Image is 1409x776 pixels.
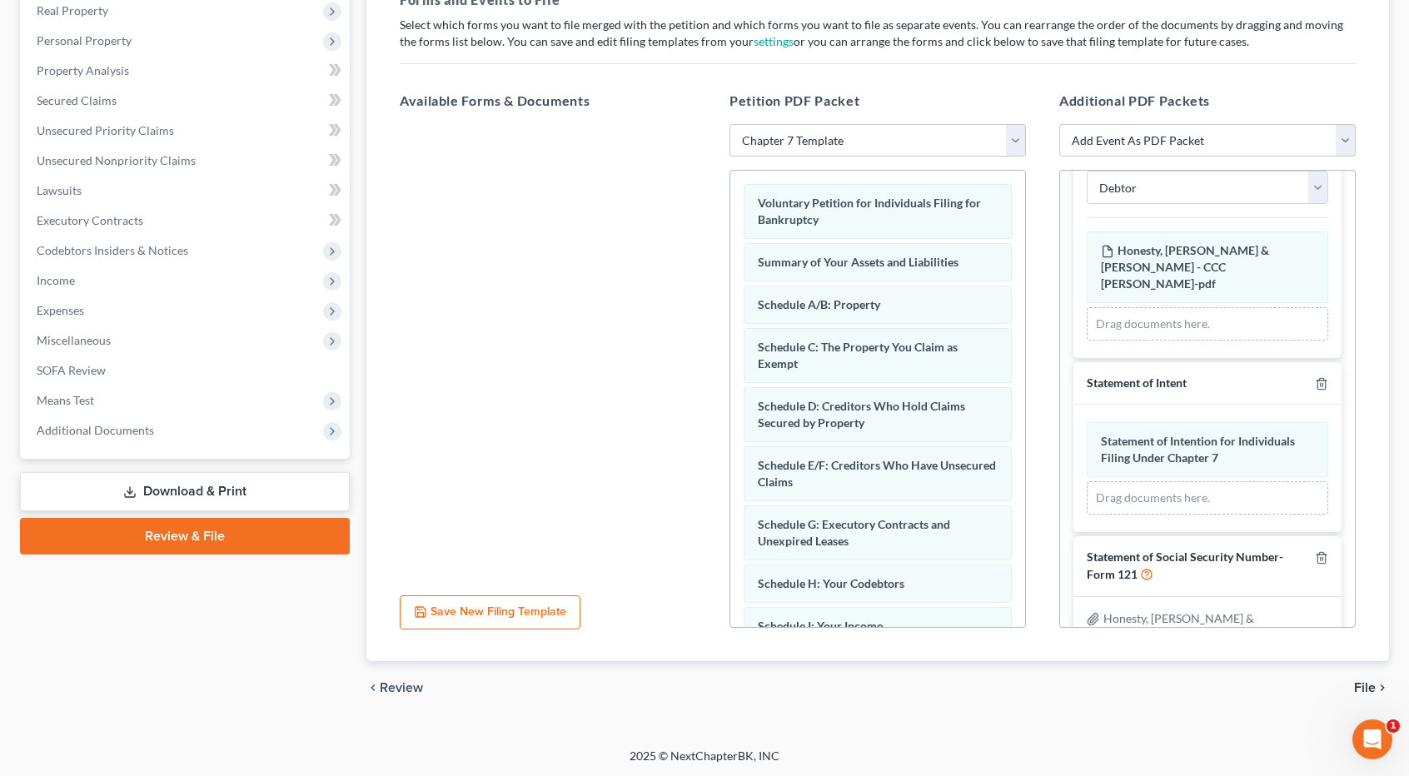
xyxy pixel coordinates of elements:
span: Lawsuits [37,183,82,197]
span: Property Analysis [37,63,129,77]
a: Executory Contracts [23,206,350,236]
button: chevron_left Review [366,681,440,694]
span: Unsecured Priority Claims [37,123,174,137]
span: Unsecured Nonpriority Claims [37,153,196,167]
span: Summary of Your Assets and Liabilities [758,255,958,269]
span: Statement of Intention for Individuals Filing Under Chapter 7 [1101,434,1295,465]
iframe: Intercom live chat [1352,719,1392,759]
p: Select which forms you want to file merged with the petition and which forms you want to file as ... [400,17,1356,50]
a: Unsecured Priority Claims [23,116,350,146]
a: SOFA Review [23,356,350,386]
span: Statement of Social Security Number-Form 121 [1087,550,1283,582]
a: Review & File [20,518,350,555]
div: Drag documents here. [1087,481,1328,515]
a: Property Analysis [23,56,350,86]
div: Drag documents here. [1087,307,1328,341]
span: Income [37,273,75,287]
span: Additional Documents [37,423,154,437]
span: Executory Contracts [37,213,143,227]
span: Honesty, [PERSON_NAME] & [PERSON_NAME] - CCC [PERSON_NAME]-pdf [1101,243,1269,291]
span: File [1354,681,1376,694]
h5: Available Forms & Documents [400,91,696,111]
span: Codebtors Insiders & Notices [37,243,188,257]
span: Schedule G: Executory Contracts and Unexpired Leases [758,517,950,548]
span: Schedule D: Creditors Who Hold Claims Secured by Property [758,399,965,430]
span: Honesty, [PERSON_NAME] & [PERSON_NAME] - SSN-pdf [1087,611,1254,642]
span: Miscellaneous [37,333,111,347]
span: Schedule C: The Property You Claim as Exempt [758,340,958,371]
span: Review [380,681,423,694]
i: chevron_right [1376,681,1389,694]
span: Voluntary Petition for Individuals Filing for Bankruptcy [758,196,981,226]
button: Save New Filing Template [400,595,580,630]
a: settings [754,34,794,48]
a: Unsecured Nonpriority Claims [23,146,350,176]
a: Secured Claims [23,86,350,116]
span: Personal Property [37,33,132,47]
h5: Additional PDF Packets [1059,91,1356,111]
span: 1 [1387,719,1400,733]
span: Schedule E/F: Creditors Who Have Unsecured Claims [758,458,996,489]
span: Means Test [37,393,94,407]
span: Statement of Intent [1087,376,1187,390]
span: Schedule H: Your Codebtors [758,576,904,590]
a: Download & Print [20,472,350,511]
span: Schedule I: Your Income [758,619,883,633]
span: SOFA Review [37,363,106,377]
a: Lawsuits [23,176,350,206]
span: Schedule A/B: Property [758,297,880,311]
span: Real Property [37,3,108,17]
i: chevron_left [366,681,380,694]
span: Expenses [37,303,84,317]
span: Petition PDF Packet [729,92,859,108]
span: Secured Claims [37,93,117,107]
